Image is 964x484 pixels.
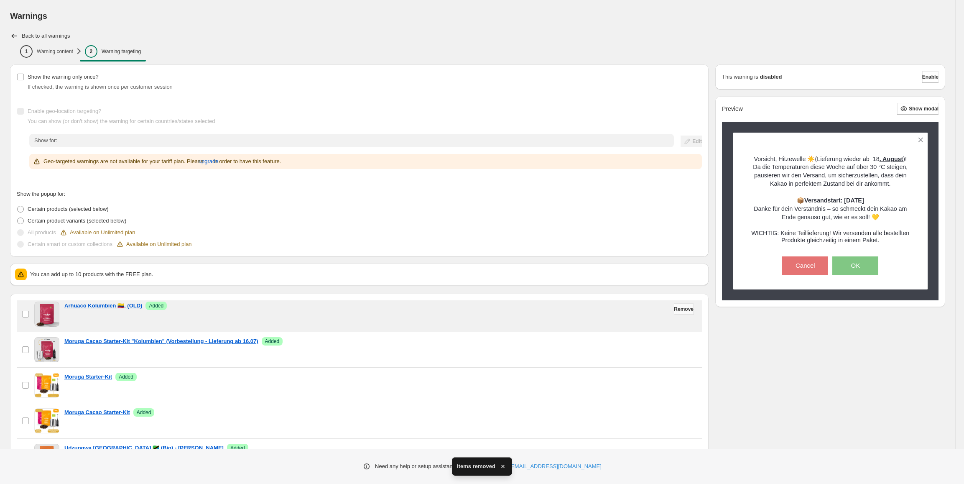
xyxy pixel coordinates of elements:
[922,71,938,83] button: Enable
[28,240,112,248] p: Certain smart or custom collections
[722,105,743,113] h2: Preview
[199,155,219,168] a: upgrade
[230,445,245,451] span: Added
[64,373,112,381] a: Moruga Starter-Kit
[34,137,57,143] span: Show for:
[64,408,130,417] a: Moruga Cacao Starter-Kit
[43,157,281,166] p: Geo-targeted warnings are not available for your tariff plan. Please in order to have this feature.
[199,157,219,166] span: upgrade
[59,228,135,237] div: Available on Unlimited plan
[832,256,878,275] button: OK
[510,462,602,471] a: [EMAIL_ADDRESS][DOMAIN_NAME]
[85,45,97,58] div: 2
[37,48,73,55] p: Warning content
[754,156,880,162] span: Vorsicht, Hitzewelle ☀️(Lieferung wieder ab 18
[64,337,258,346] a: Moruga Cacao Starter-Kit "Kolumbien" (Vorbestellung - Lieferung ab 16.07)
[747,156,913,163] h2: )!
[34,302,59,327] img: Arhuaco Kolumbien 🇨🇴, (OLD)
[747,230,913,244] h3: WICHTIG: Keine Teillieferung! Wir versenden alle bestellten Produkte gleichzeitig in einem Paket.
[722,73,758,81] p: This warning is
[28,218,126,224] span: Certain product variants (selected below)
[28,108,101,114] span: Enable geo-location targeting?
[102,48,141,55] p: Warning targeting
[265,338,280,345] span: Added
[28,74,99,80] span: Show the warning only once?
[674,303,694,315] button: Remove
[34,373,59,398] img: Moruga Starter-Kit
[28,228,56,237] p: All products
[20,45,33,58] div: 1
[34,408,59,433] img: Moruga Cacao Starter-Kit
[909,105,938,112] span: Show modal
[674,306,694,312] span: Remove
[747,163,913,188] p: Da die Temperaturen diese Woche auf über 30 °C steigen, pausieren wir den Versand, um sicherzuste...
[897,103,938,115] button: Show modal
[880,156,903,162] strong: . August
[28,206,109,212] span: Certain products (selected below)
[922,74,938,80] span: Enable
[457,462,495,471] span: Items removed
[804,197,864,204] strong: Versandstart: [DATE]
[64,444,224,452] a: Udzungwa [GEOGRAPHIC_DATA] 🇹🇿 (Bio) - [PERSON_NAME]
[22,33,70,39] h2: Back to all warnings
[760,73,782,81] strong: disabled
[34,444,59,469] img: Udzungwa Tanzania 🇹🇿 (Bio) - Kakao Kiste
[747,196,913,221] p: 📦 Danke für dein Verständnis – so schmeckt dein Kakao am Ende genauso gut, wie er es soll! 💛
[149,302,163,309] span: Added
[17,191,65,197] span: Show the popup for:
[10,11,47,20] span: Warnings
[137,409,151,416] span: Added
[34,337,59,362] img: Moruga Cacao Starter-Kit "Kolumbien" (Vorbestellung - Lieferung ab 16.07)
[119,374,133,380] span: Added
[782,256,828,275] button: Cancel
[116,240,192,248] div: Available on Unlimited plan
[28,118,215,124] span: You can show (or don't show) the warning for certain countries/states selected
[64,302,142,310] a: Arhuaco Kolumbien 🇨🇴, (OLD)
[30,270,704,279] p: You can add up to 10 products with the FREE plan.
[28,84,173,90] span: If checked, the warning is shown once per customer session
